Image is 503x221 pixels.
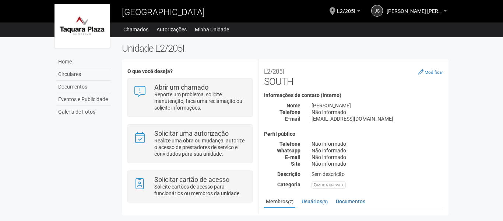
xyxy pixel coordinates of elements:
[123,24,148,35] a: Chamados
[154,137,247,157] p: Realize uma obra ou mudança, autorize o acesso de prestadores de serviço e convidados para sua un...
[154,83,208,91] strong: Abrir um chamado
[277,182,300,187] strong: Categoria
[285,116,300,122] strong: E-mail
[277,148,300,153] strong: Whatsapp
[264,68,284,75] small: L2/205I
[306,171,449,177] div: Sem descrição
[306,115,449,122] div: [EMAIL_ADDRESS][DOMAIN_NAME]
[264,196,295,208] a: Membros(7)
[337,9,360,15] a: L2/205I
[371,5,383,17] a: JS
[285,154,300,160] strong: E-mail
[306,109,449,115] div: Não informado
[54,4,110,48] img: logo.jpg
[56,81,111,93] a: Documentos
[264,131,443,137] h4: Perfil público
[156,24,187,35] a: Autorizações
[133,176,246,197] a: Solicitar cartão de acesso Solicite cartões de acesso para funcionários ou membros da unidade.
[334,196,367,207] a: Documentos
[133,84,246,111] a: Abrir um chamado Reporte um problema, solicite manutenção, faça uma reclamação ou solicite inform...
[154,130,229,137] strong: Solicitar uma autorização
[291,161,300,167] strong: Site
[264,93,443,98] h4: Informações de contato (interno)
[56,106,111,118] a: Galeria de Fotos
[306,102,449,109] div: [PERSON_NAME]
[387,1,442,14] span: JORGE SOARES ALMEIDA
[306,147,449,154] div: Não informado
[133,130,246,157] a: Solicitar uma autorização Realize uma obra ou mudança, autorize o acesso de prestadores de serviç...
[122,43,449,54] h2: Unidade L2/205I
[264,214,443,221] strong: Membros
[322,199,328,204] small: (3)
[122,7,205,17] span: [GEOGRAPHIC_DATA]
[312,182,346,189] div: MODA UNISSEX
[425,70,443,75] small: Modificar
[306,141,449,147] div: Não informado
[56,68,111,81] a: Circulares
[306,160,449,167] div: Não informado
[387,9,447,15] a: [PERSON_NAME] [PERSON_NAME]
[277,171,300,177] strong: Descrição
[337,1,355,14] span: L2/205I
[154,176,229,183] strong: Solicitar cartão de acesso
[56,56,111,68] a: Home
[154,91,247,111] p: Reporte um problema, solicite manutenção, faça uma reclamação ou solicite informações.
[195,24,229,35] a: Minha Unidade
[300,196,330,207] a: Usuários(3)
[279,109,300,115] strong: Telefone
[154,183,247,197] p: Solicite cartões de acesso para funcionários ou membros da unidade.
[306,154,449,160] div: Não informado
[56,93,111,106] a: Eventos e Publicidade
[264,65,443,87] h2: SOUTH
[127,69,252,74] h4: O que você deseja?
[286,103,300,108] strong: Nome
[279,141,300,147] strong: Telefone
[288,199,293,204] small: (7)
[418,69,443,75] a: Modificar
